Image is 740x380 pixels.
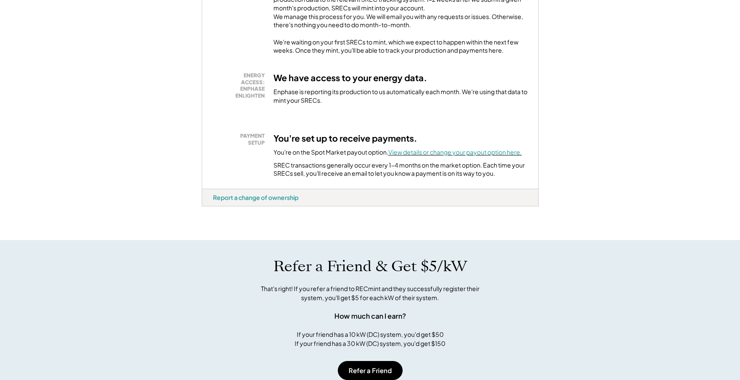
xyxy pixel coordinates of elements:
[338,361,403,380] button: Refer a Friend
[251,284,489,302] div: That's right! If you refer a friend to RECmint and they successfully register their system, you'l...
[273,72,427,83] h3: We have access to your energy data.
[295,330,445,348] div: If your friend has a 10 kW (DC) system, you'd get $50 If your friend has a 30 kW (DC) system, you...
[213,193,299,201] div: Report a change of ownership
[273,161,527,178] div: SREC transactions generally occur every 1-4 months on the market option. Each time your SRECs sel...
[217,133,265,146] div: PAYMENT SETUP
[273,38,527,55] div: We're waiting on your first SRECs to mint, which we expect to happen within the next few weeks. O...
[388,148,522,156] a: View details or change your payout option here.
[273,133,417,144] h3: You're set up to receive payments.
[334,311,406,321] div: How much can I earn?
[202,206,231,210] div: 9vsxnftx - VA Distributed
[273,88,527,104] div: Enphase is reporting its production to us automatically each month. We're using that data to mint...
[217,72,265,99] div: ENERGY ACCESS: ENPHASE ENLIGHTEN
[273,257,467,275] h1: Refer a Friend & Get $5/kW
[273,148,522,157] div: You're on the Spot Market payout option.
